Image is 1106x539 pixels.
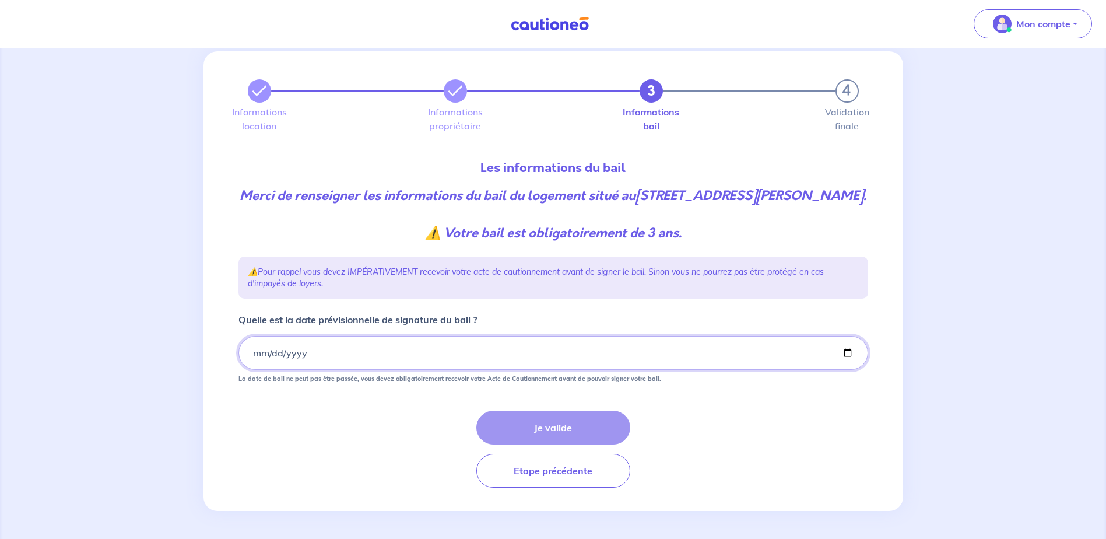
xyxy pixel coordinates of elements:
[1016,17,1070,31] p: Mon compte
[974,9,1092,38] button: illu_account_valid_menu.svgMon compte
[238,336,868,370] input: contract-date-placeholder
[993,15,1012,33] img: illu_account_valid_menu.svg
[238,313,477,327] p: Quelle est la date prévisionnelle de signature du bail ?
[635,187,863,205] strong: [STREET_ADDRESS][PERSON_NAME]
[640,107,663,131] label: Informations bail
[240,187,866,242] em: Merci de renseigner les informations du bail du logement situé au .
[248,267,824,289] em: Pour rappel vous devez IMPÉRATIVEMENT recevoir votre acte de cautionnement avant de signer le bai...
[476,454,630,488] button: Etape précédente
[506,17,594,32] img: Cautioneo
[238,159,868,177] p: Les informations du bail
[640,79,663,103] button: 3
[444,107,467,131] label: Informations propriétaire
[835,107,859,131] label: Validation finale
[248,266,859,289] p: ⚠️
[248,107,271,131] label: Informations location
[238,374,661,383] strong: La date de bail ne peut pas être passée, vous devez obligatoirement recevoir votre Acte de Cautio...
[425,224,682,242] strong: ⚠️ Votre bail est obligatoirement de 3 ans.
